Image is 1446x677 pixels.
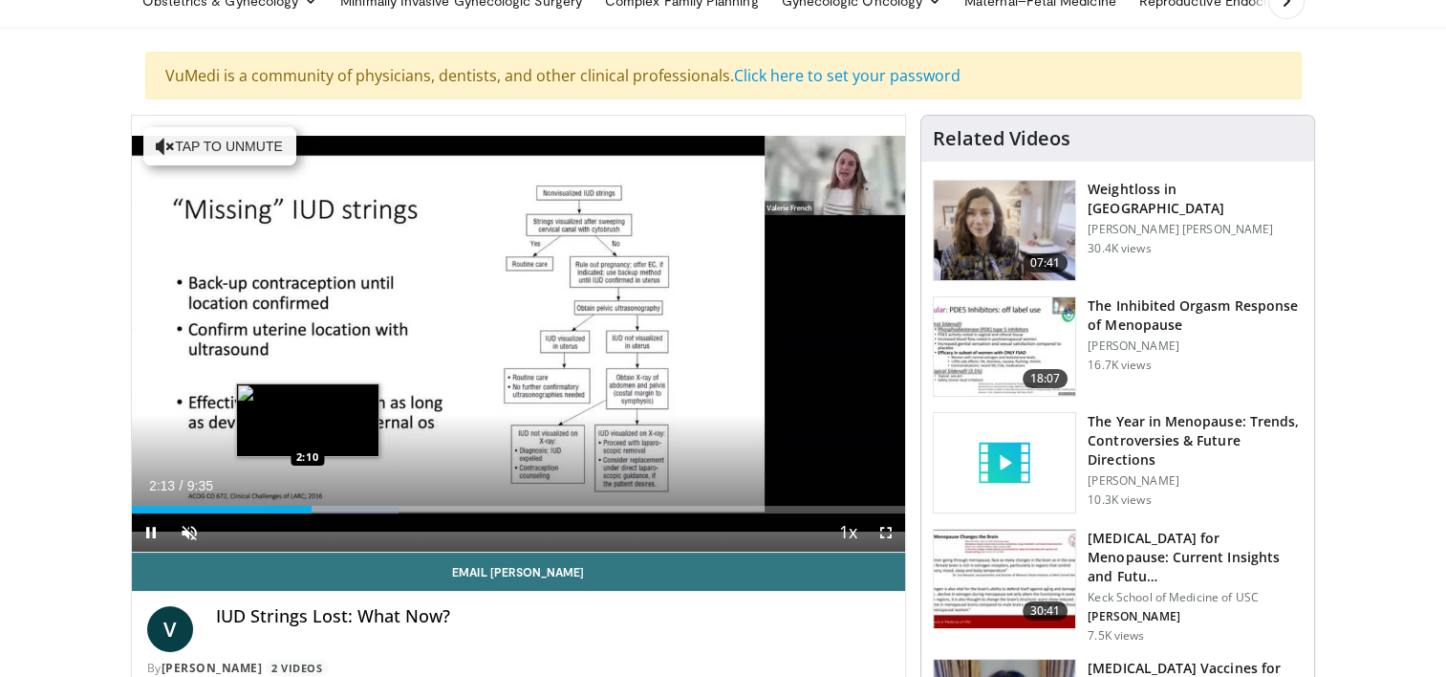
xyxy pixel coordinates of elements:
[1088,338,1303,354] p: [PERSON_NAME]
[1023,253,1068,273] span: 07:41
[1088,628,1144,644] p: 7.5K views
[147,606,193,652] a: V
[132,513,170,552] button: Pause
[149,478,175,493] span: 2:13
[934,413,1075,513] img: video_placeholder_short.svg
[934,297,1075,397] img: 283c0f17-5e2d-42ba-a87c-168d447cdba4.150x105_q85_crop-smart_upscale.jpg
[933,127,1070,150] h4: Related Videos
[1088,358,1151,373] p: 16.7K views
[1088,473,1303,489] p: [PERSON_NAME]
[1088,590,1303,605] p: Keck School of Medicine of USC
[1088,609,1303,624] p: [PERSON_NAME]
[1088,180,1303,218] h3: Weightloss in [GEOGRAPHIC_DATA]
[1088,492,1151,508] p: 10.3K views
[1088,529,1303,586] h3: [MEDICAL_DATA] for Menopause: Current Insights and Futu…
[162,660,263,676] a: [PERSON_NAME]
[934,181,1075,280] img: 9983fed1-7565-45be-8934-aef1103ce6e2.150x105_q85_crop-smart_upscale.jpg
[187,478,213,493] span: 9:35
[1088,222,1303,237] p: [PERSON_NAME] [PERSON_NAME]
[734,65,960,86] a: Click here to set your password
[933,529,1303,644] a: 30:41 [MEDICAL_DATA] for Menopause: Current Insights and Futu… Keck School of Medicine of USC [PE...
[266,660,329,676] a: 2 Videos
[145,52,1302,99] div: VuMedi is a community of physicians, dentists, and other clinical professionals.
[1088,412,1303,470] h3: The Year in Menopause: Trends, Controversies & Future Directions
[1023,601,1068,621] span: 30:41
[143,127,296,165] button: Tap to unmute
[170,513,208,552] button: Unmute
[829,513,867,552] button: Playback Rate
[933,296,1303,398] a: 18:07 The Inhibited Orgasm Response of Menopause [PERSON_NAME] 16.7K views
[132,116,906,553] video-js: Video Player
[933,412,1303,513] a: The Year in Menopause: Trends, Controversies & Future Directions [PERSON_NAME] 10.3K views
[867,513,905,552] button: Fullscreen
[147,660,891,677] div: By
[934,530,1075,629] img: 47271b8a-94f4-49c8-b914-2a3d3af03a9e.150x105_q85_crop-smart_upscale.jpg
[1088,296,1303,335] h3: The Inhibited Orgasm Response of Menopause
[216,606,891,627] h4: IUD Strings Lost: What Now?
[236,383,379,457] img: image.jpeg
[180,478,183,493] span: /
[1088,241,1151,256] p: 30.4K views
[933,180,1303,281] a: 07:41 Weightloss in [GEOGRAPHIC_DATA] [PERSON_NAME] [PERSON_NAME] 30.4K views
[1023,369,1068,388] span: 18:07
[132,506,906,513] div: Progress Bar
[132,553,906,591] a: Email [PERSON_NAME]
